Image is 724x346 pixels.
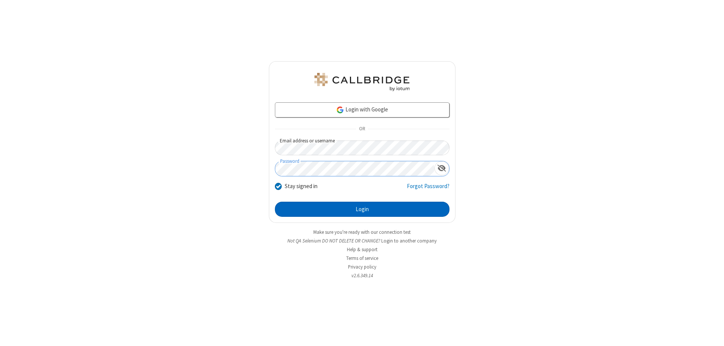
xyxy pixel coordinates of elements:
button: Login [275,202,449,217]
a: Terms of service [346,255,378,261]
label: Stay signed in [285,182,318,191]
img: google-icon.png [336,106,344,114]
span: OR [356,124,368,134]
div: Show password [434,161,449,175]
li: Not QA Selenium DO NOT DELETE OR CHANGE? [269,237,456,244]
input: Email address or username [275,141,449,155]
a: Forgot Password? [407,182,449,196]
a: Make sure you're ready with our connection test [313,229,411,235]
img: QA Selenium DO NOT DELETE OR CHANGE [313,73,411,91]
a: Privacy policy [348,264,376,270]
a: Login with Google [275,102,449,117]
button: Login to another company [381,237,437,244]
li: v2.6.349.14 [269,272,456,279]
input: Password [275,161,434,176]
a: Help & support [347,246,377,253]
